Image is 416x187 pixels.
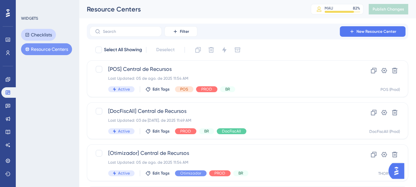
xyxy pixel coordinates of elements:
[153,129,170,134] span: Edit Tags
[108,65,334,73] span: [POS] Central de Recursos
[180,171,201,176] span: Otimizador
[214,171,225,176] span: PROD
[108,149,334,157] span: [Otimizador] Central de Recursos
[145,171,170,176] button: Edit Tags
[118,171,130,176] span: Active
[164,26,197,37] button: Filter
[21,43,72,55] button: Resource Centers
[180,87,188,92] span: POS
[87,5,294,14] div: Resource Centers
[180,29,189,34] span: Filter
[180,129,191,134] span: PROD
[108,76,334,81] div: Last Updated: 05 de ago. de 2025 11:54 AM
[118,129,130,134] span: Active
[153,171,170,176] span: Edit Tags
[21,29,56,41] button: Checklists
[118,87,130,92] span: Active
[356,29,396,34] span: New Resource Center
[388,161,408,181] iframe: UserGuiding AI Assistant Launcher
[145,87,170,92] button: Edit Tags
[238,171,243,176] span: BR
[204,129,209,134] span: BR
[222,129,241,134] span: DocFiscAll
[21,16,38,21] div: WIDGETS
[108,160,334,165] div: Last Updated: 05 de ago. de 2025 11:54 AM
[156,46,175,54] span: Deselect
[150,44,181,56] button: Deselect
[325,6,333,11] div: MAU
[225,87,230,92] span: BR
[369,129,400,134] div: DocFiscAll (Prod)
[373,7,404,12] span: Publish Changes
[103,29,156,34] input: Search
[340,26,405,37] button: New Resource Center
[108,118,334,123] div: Last Updated: 03 de [DATE]. de 2025 11:49 AM
[369,4,408,14] button: Publish Changes
[201,87,212,92] span: PROD
[104,46,142,54] span: Select All Showing
[153,87,170,92] span: Edit Tags
[378,171,400,176] div: THOR (Prod)
[108,107,334,115] span: [DocFiscAll] Central de Recursos
[145,129,170,134] button: Edit Tags
[380,87,400,92] div: POS (Prod)
[353,6,360,11] div: 82 %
